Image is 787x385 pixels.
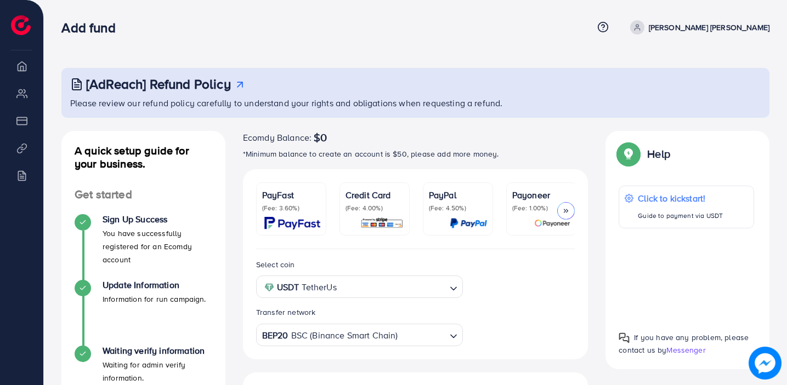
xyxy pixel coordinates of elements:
[256,324,463,346] div: Search for option
[103,280,206,290] h4: Update Information
[277,279,299,295] strong: USDT
[262,327,288,343] strong: BEP20
[399,326,445,343] input: Search for option
[103,227,212,266] p: You have successfully registered for an Ecomdy account
[619,144,638,164] img: Popup guide
[340,279,445,296] input: Search for option
[291,327,398,343] span: BSC (Binance Smart Chain)
[61,144,225,170] h4: A quick setup guide for your business.
[103,346,212,356] h4: Waiting verify information
[346,204,404,212] p: (Fee: 4.00%)
[429,204,487,212] p: (Fee: 4.50%)
[103,214,212,225] h4: Sign Up Success
[666,344,705,355] span: Messenger
[647,147,670,160] p: Help
[649,21,769,34] p: [PERSON_NAME] [PERSON_NAME]
[302,279,336,295] span: TetherUs
[429,188,487,202] p: PayPal
[619,332,749,355] span: If you have any problem, please contact us by
[61,20,124,36] h3: Add fund
[534,217,570,229] img: card
[450,217,487,229] img: card
[512,188,570,202] p: Payoneer
[256,275,463,298] div: Search for option
[619,332,630,343] img: Popup guide
[638,209,723,222] p: Guide to payment via USDT
[626,20,769,35] a: [PERSON_NAME] [PERSON_NAME]
[61,214,225,280] li: Sign Up Success
[61,188,225,202] h4: Get started
[70,96,763,110] p: Please review our refund policy carefully to understand your rights and obligations when requesti...
[262,188,320,202] p: PayFast
[103,292,206,306] p: Information for run campaign.
[243,147,588,160] p: *Minimum balance to create an account is $50, please add more money.
[86,76,231,92] h3: [AdReach] Refund Policy
[638,192,723,205] p: Click to kickstart!
[264,283,274,292] img: coin
[243,131,312,144] span: Ecomdy Balance:
[11,15,31,35] img: logo
[264,217,320,229] img: card
[360,217,404,229] img: card
[262,204,320,212] p: (Fee: 3.60%)
[314,131,327,144] span: $0
[346,188,404,202] p: Credit Card
[256,259,295,270] label: Select coin
[103,358,212,384] p: Waiting for admin verify information.
[512,204,570,212] p: (Fee: 1.00%)
[749,347,782,380] img: image
[61,280,225,346] li: Update Information
[256,307,316,318] label: Transfer network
